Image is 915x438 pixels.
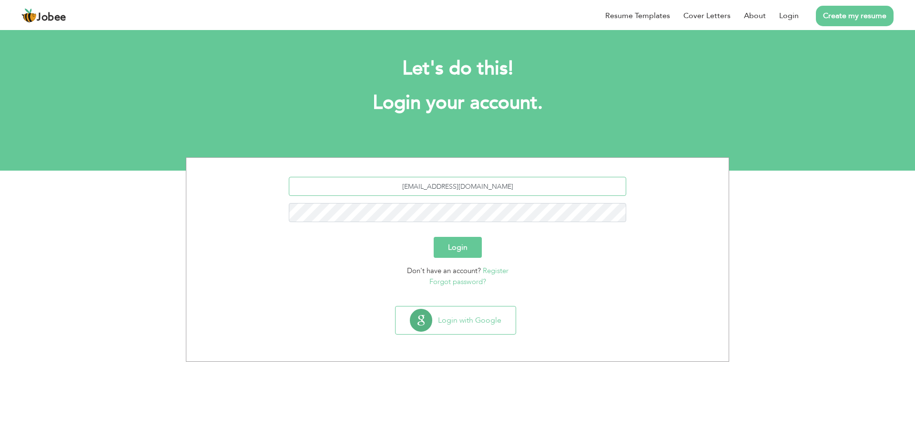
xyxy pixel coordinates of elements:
[21,8,37,23] img: jobee.io
[434,237,482,258] button: Login
[407,266,481,275] span: Don't have an account?
[200,91,715,115] h1: Login your account.
[37,12,66,23] span: Jobee
[429,277,486,286] a: Forgot password?
[779,10,799,21] a: Login
[744,10,766,21] a: About
[483,266,508,275] a: Register
[200,56,715,81] h2: Let's do this!
[396,306,516,334] button: Login with Google
[816,6,894,26] a: Create my resume
[289,177,627,196] input: Email
[21,8,66,23] a: Jobee
[605,10,670,21] a: Resume Templates
[683,10,731,21] a: Cover Letters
